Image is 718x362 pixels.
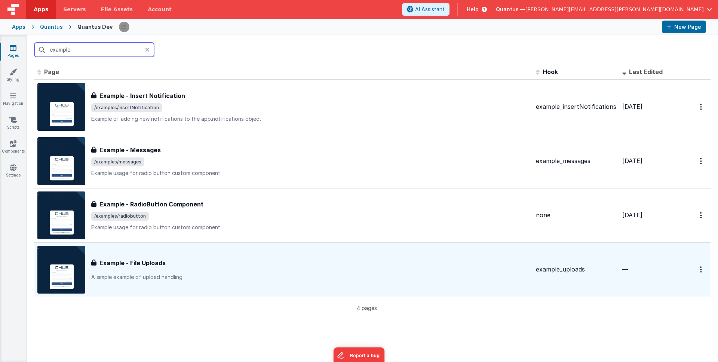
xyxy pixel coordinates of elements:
[91,103,162,112] span: /examples/insertNotification
[622,103,642,110] span: [DATE]
[101,6,133,13] span: File Assets
[99,91,185,100] h3: Example - Insert Notification
[543,68,558,76] span: Hook
[496,6,712,13] button: Quantus — [PERSON_NAME][EMAIL_ADDRESS][PERSON_NAME][DOMAIN_NAME]
[91,224,530,231] p: Example usage for radio button custom component
[662,21,706,33] button: New Page
[40,23,63,31] div: Quantus
[91,157,144,166] span: /examples/messages
[415,6,445,13] span: AI Assistant
[536,265,616,274] div: example_uploads
[34,43,154,57] input: Search pages, id's ...
[119,22,129,32] img: 2445f8d87038429357ee99e9bdfcd63a
[34,304,699,312] p: 4 pages
[696,262,708,277] button: Options
[536,102,616,111] div: example_insertNotifications
[496,6,525,13] span: Quantus —
[77,23,113,31] div: Quantus Dev
[34,6,48,13] span: Apps
[63,6,86,13] span: Servers
[696,208,708,223] button: Options
[12,23,25,31] div: Apps
[536,211,616,220] div: none
[629,68,663,76] span: Last Edited
[622,211,642,219] span: [DATE]
[99,145,161,154] h3: Example - Messages
[99,200,203,209] h3: Example - RadioButton Component
[536,157,616,165] div: example_messages
[525,6,704,13] span: [PERSON_NAME][EMAIL_ADDRESS][PERSON_NAME][DOMAIN_NAME]
[91,115,530,123] p: Example of adding new notifications to the app.notifications object
[622,266,628,273] span: —
[91,273,530,281] p: A simple example of upload handling
[99,258,166,267] h3: Example - File Uploads
[622,157,642,165] span: [DATE]
[44,68,59,76] span: Page
[402,3,449,16] button: AI Assistant
[91,169,530,177] p: Example usage for radio button custom component
[696,153,708,169] button: Options
[91,212,149,221] span: /examples/radiobutton
[467,6,479,13] span: Help
[696,99,708,114] button: Options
